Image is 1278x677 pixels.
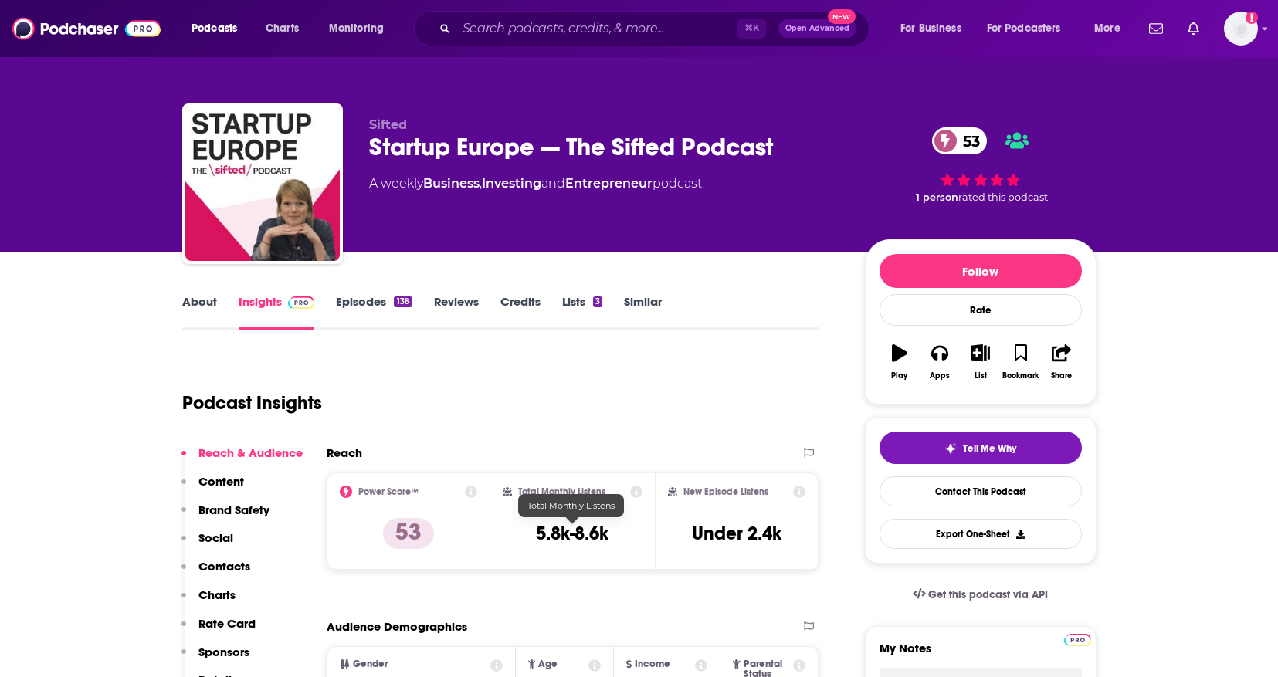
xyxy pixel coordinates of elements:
a: Charts [256,16,308,41]
a: Investing [482,176,541,191]
div: 138 [394,296,412,307]
a: Similar [624,294,662,330]
p: Reach & Audience [198,445,303,460]
a: Business [423,176,480,191]
button: Social [181,530,233,559]
span: , [480,176,482,191]
button: Play [880,334,920,390]
button: Share [1041,334,1081,390]
div: 3 [593,296,602,307]
span: Logged in as mdaniels [1224,12,1258,46]
h2: New Episode Listens [683,486,768,497]
h3: 5.8k-8.6k [536,522,608,545]
button: open menu [318,16,404,41]
p: Contacts [198,559,250,574]
svg: Add a profile image [1246,12,1258,24]
button: Contacts [181,559,250,587]
button: Rate Card [181,616,256,645]
span: Podcasts [192,18,237,39]
h2: Reach [327,445,362,460]
button: Apps [920,334,960,390]
span: 1 person [916,191,958,203]
a: Credits [500,294,541,330]
a: Episodes138 [336,294,412,330]
a: Reviews [434,294,479,330]
a: Get this podcast via API [900,576,1061,614]
button: Charts [181,587,236,616]
div: Rate [880,294,1082,326]
h1: Podcast Insights [182,391,322,415]
div: A weekly podcast [369,174,702,193]
h2: Audience Demographics [327,619,467,634]
span: rated this podcast [958,191,1048,203]
input: Search podcasts, credits, & more... [456,16,737,41]
a: InsightsPodchaser Pro [239,294,315,330]
h3: Under 2.4k [692,522,781,545]
p: Content [198,474,244,489]
div: Play [891,371,907,381]
span: Open Advanced [785,25,849,32]
p: 53 [383,518,434,549]
span: For Business [900,18,961,39]
button: tell me why sparkleTell Me Why [880,432,1082,464]
span: Tell Me Why [963,442,1016,455]
img: User Profile [1224,12,1258,46]
img: Podchaser Pro [1064,634,1091,646]
div: 53 1 personrated this podcast [865,117,1097,213]
button: Open AdvancedNew [778,19,856,38]
h2: Power Score™ [358,486,419,497]
button: Reach & Audience [181,445,303,474]
div: Apps [930,371,950,381]
p: Social [198,530,233,545]
button: open menu [1083,16,1140,41]
img: Startup Europe — The Sifted Podcast [185,107,340,261]
a: Lists3 [562,294,602,330]
p: Brand Safety [198,503,269,517]
div: Search podcasts, credits, & more... [429,11,884,46]
div: Bookmark [1002,371,1039,381]
span: 53 [947,127,988,154]
label: My Notes [880,641,1082,668]
span: Sifted [369,117,407,132]
button: Follow [880,254,1082,288]
button: Sponsors [181,645,249,673]
p: Sponsors [198,645,249,659]
p: Charts [198,587,236,602]
span: Get this podcast via API [928,588,1048,601]
span: Age [538,659,558,669]
span: More [1094,18,1120,39]
button: Brand Safety [181,503,269,531]
button: open menu [890,16,981,41]
a: Contact This Podcast [880,476,1082,506]
h2: Total Monthly Listens [518,486,605,497]
img: tell me why sparkle [944,442,957,455]
span: New [828,9,856,24]
a: Pro website [1064,631,1091,646]
button: open menu [977,16,1083,41]
span: Monitoring [329,18,384,39]
span: and [541,176,565,191]
span: Total Monthly Listens [527,500,615,511]
img: Podchaser Pro [288,296,315,309]
a: About [182,294,217,330]
span: For Podcasters [987,18,1061,39]
button: Show profile menu [1224,12,1258,46]
div: List [975,371,987,381]
a: Show notifications dropdown [1143,15,1169,42]
span: Income [635,659,670,669]
div: Share [1051,371,1072,381]
a: 53 [932,127,988,154]
span: Charts [266,18,299,39]
button: Bookmark [1001,334,1041,390]
span: Gender [353,659,388,669]
img: Podchaser - Follow, Share and Rate Podcasts [12,14,161,43]
button: List [960,334,1000,390]
a: Show notifications dropdown [1181,15,1205,42]
button: Content [181,474,244,503]
span: ⌘ K [737,19,766,39]
button: Export One-Sheet [880,519,1082,549]
p: Rate Card [198,616,256,631]
button: open menu [181,16,257,41]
